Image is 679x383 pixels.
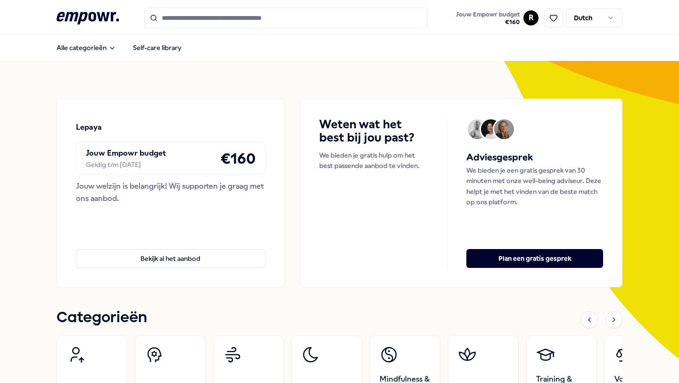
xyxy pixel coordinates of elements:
span: Jouw Empowr budget [456,11,520,18]
button: R [523,10,538,25]
h4: € 160 [220,147,256,170]
img: Avatar [494,119,514,139]
h4: Weten wat het best bij jou past? [319,118,429,144]
nav: Main [49,38,189,57]
button: Bekijk al het aanbod [76,249,265,268]
p: We bieden je gratis hulp om het best passende aanbod te vinden. [319,150,429,171]
img: Avatar [481,119,501,139]
button: Plan een gratis gesprek [466,249,603,268]
a: Bekijk al het aanbod [76,234,265,268]
div: Jouw welzijn is belangrijk! Wij supporten je graag met ons aanbod. [76,180,265,204]
h5: Adviesgesprek [466,150,603,165]
a: Self-care library [125,38,189,57]
span: € 160 [456,18,520,26]
h1: Categorieën [57,306,147,330]
button: Alle categorieën [49,38,124,57]
input: Search for products, categories or subcategories [144,8,427,28]
button: Jouw Empowr budget€160 [454,9,522,28]
p: Jouw Empowr budget [86,147,166,159]
a: Jouw Empowr budget€160 [452,8,523,28]
img: Avatar [468,119,488,139]
div: Geldig t/m [DATE] [86,159,166,170]
p: We bieden je een gratis gesprek van 30 minuten met onze well-being adviseur. Deze helpt je met he... [466,165,603,208]
p: Lepaya [76,121,102,133]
